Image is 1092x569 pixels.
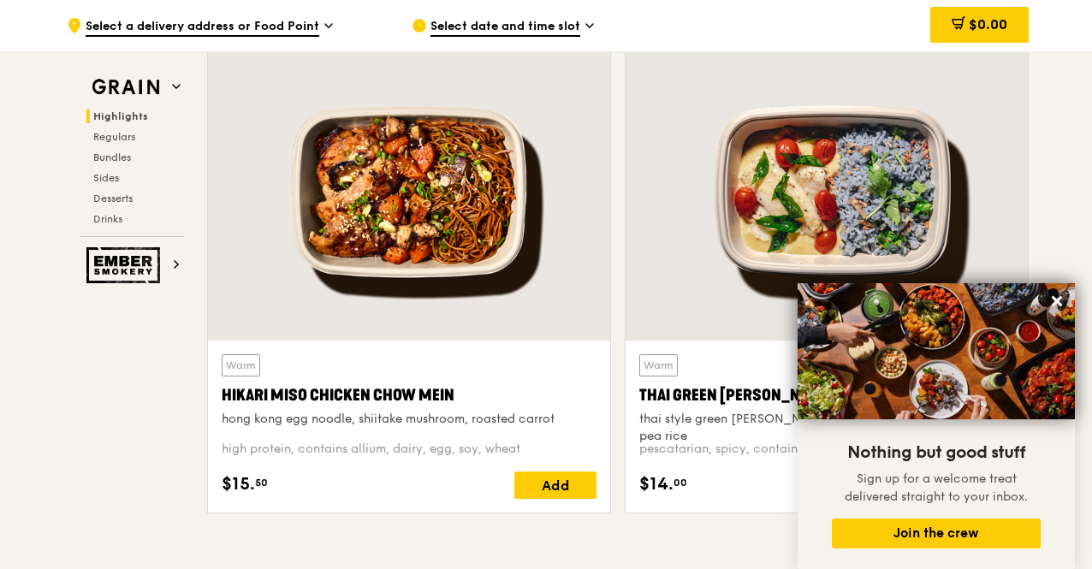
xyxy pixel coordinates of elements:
div: hong kong egg noodle, shiitake mushroom, roasted carrot [222,411,596,428]
div: Add [514,471,596,499]
img: DSC07876-Edit02-Large.jpeg [798,283,1075,419]
span: Regulars [93,131,135,143]
span: $15. [222,471,255,497]
span: 00 [674,476,687,489]
span: Drinks [93,213,122,225]
div: high protein, contains allium, dairy, egg, soy, wheat [222,441,596,458]
button: Join the crew [832,519,1041,548]
div: Hikari Miso Chicken Chow Mein [222,383,596,407]
div: Warm [639,354,678,376]
span: $0.00 [969,16,1007,33]
span: Select date and time slot [430,18,580,37]
div: Thai Green [PERSON_NAME] Fish [639,383,1014,407]
img: Grain web logo [86,72,165,103]
span: Desserts [93,193,133,204]
img: Ember Smokery web logo [86,247,165,283]
span: Highlights [93,110,148,122]
span: Nothing but good stuff [847,442,1025,463]
span: 50 [255,476,268,489]
button: Close [1043,287,1071,315]
span: Sides [93,172,119,184]
div: Warm [222,354,260,376]
span: $14. [639,471,674,497]
span: Sign up for a welcome treat delivered straight to your inbox. [845,471,1028,504]
div: thai style green [PERSON_NAME], seared dory, butterfly blue pea rice [639,411,1014,445]
span: Bundles [93,151,131,163]
div: pescatarian, spicy, contains allium, dairy, shellfish, soy, wheat [639,441,1014,458]
span: Select a delivery address or Food Point [86,18,319,37]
